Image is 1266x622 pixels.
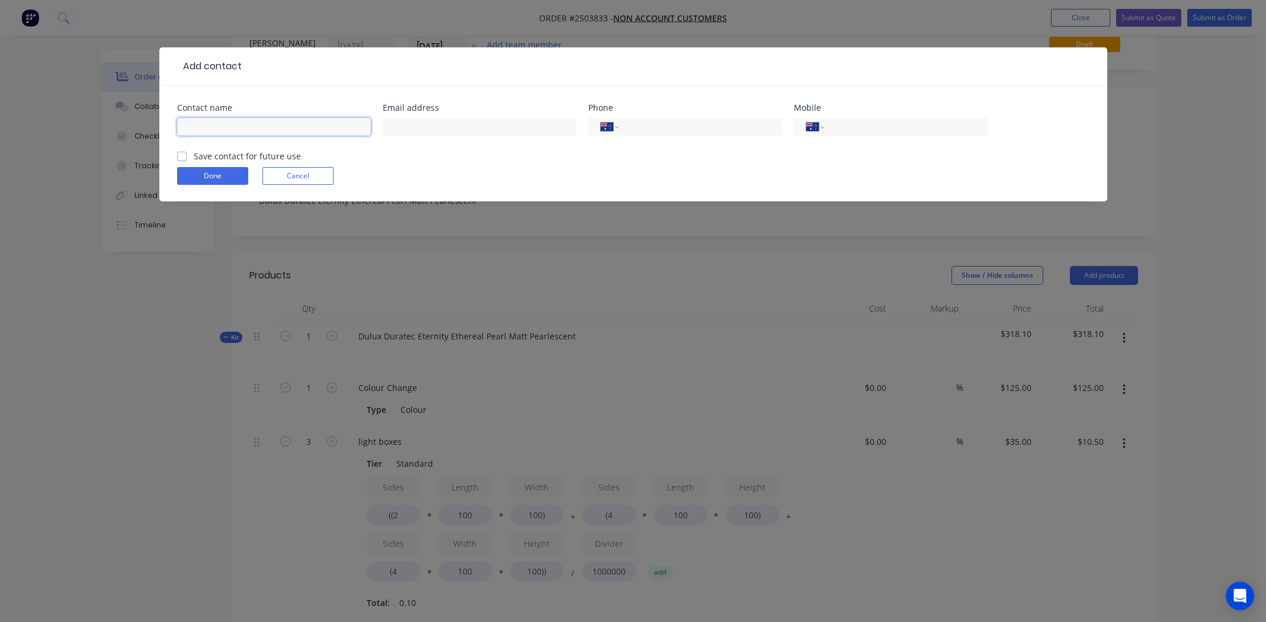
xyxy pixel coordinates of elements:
[194,150,301,162] label: Save contact for future use
[588,104,782,112] div: Phone
[383,104,576,112] div: Email address
[177,167,248,185] button: Done
[262,167,334,185] button: Cancel
[177,59,242,73] div: Add contact
[794,104,988,112] div: Mobile
[177,104,371,112] div: Contact name
[1226,582,1254,610] div: Open Intercom Messenger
